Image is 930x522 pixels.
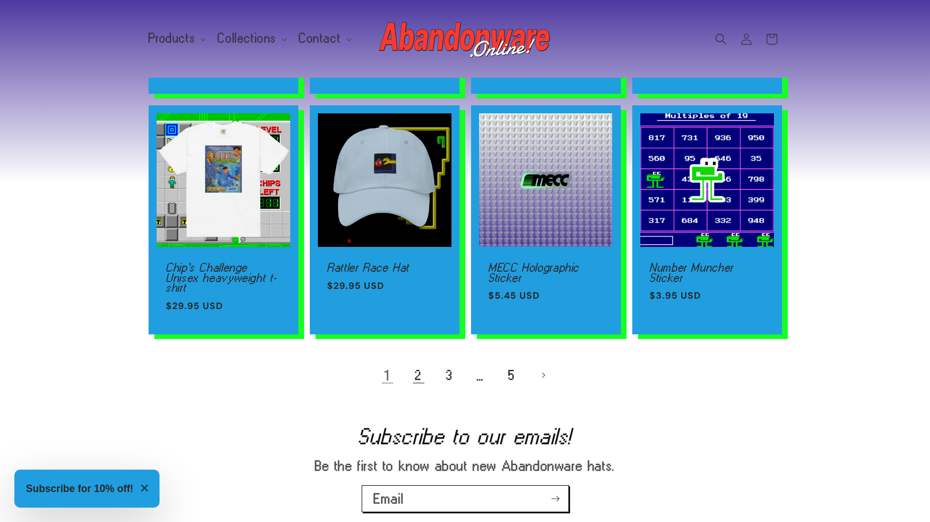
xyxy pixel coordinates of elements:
img: Abandonware [379,16,552,62]
span: … [468,363,494,388]
a: Page 3 [437,363,462,388]
a: Page 2 [406,363,431,388]
button: Subscribe [543,485,568,512]
span: Products [149,33,196,44]
span: Contact [299,33,341,44]
summary: Search [708,26,734,52]
a: Rattler Race Hat [327,262,442,273]
p: Be the first to know about new Abandonware hats. [264,458,667,474]
a: Page 5 [499,363,525,388]
summary: Products [142,26,211,51]
span: Collections [218,33,276,44]
a: Chip's Challenge Unisex heavyweight t-shirt [166,262,281,293]
input: Email [362,486,568,512]
a: Page 1 [375,363,400,388]
nav: Pagination [149,363,782,388]
summary: Collections [211,26,292,51]
a: Abandonware [374,12,556,66]
a: Next page [530,363,556,388]
a: Number Muncher Sticker [650,262,765,283]
h2: Subscribe to our emails! [52,427,878,445]
summary: Contact [292,26,356,51]
a: MECC Holographic Sticker [488,262,603,283]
